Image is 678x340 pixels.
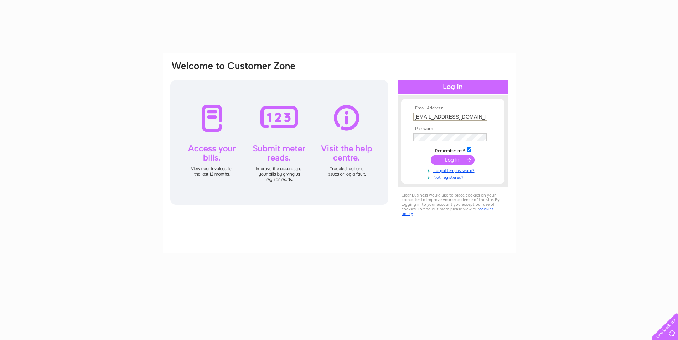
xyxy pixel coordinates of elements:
td: Remember me? [412,146,494,153]
a: cookies policy [402,206,493,216]
a: Forgotten password? [413,167,494,173]
a: Not registered? [413,173,494,180]
div: Clear Business would like to place cookies on your computer to improve your experience of the sit... [398,189,508,220]
th: Email Address: [412,106,494,111]
input: Submit [431,155,475,165]
th: Password: [412,126,494,131]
